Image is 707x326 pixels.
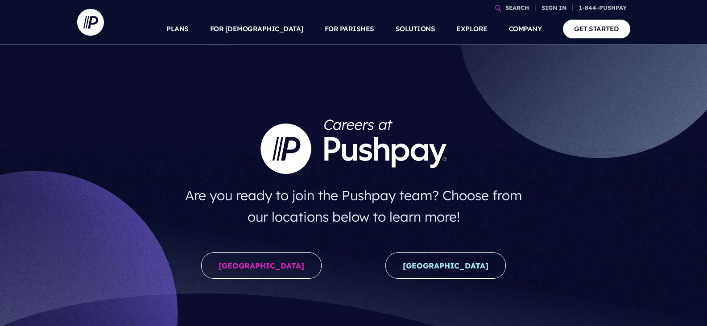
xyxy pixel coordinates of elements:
[385,252,506,279] a: [GEOGRAPHIC_DATA]
[456,13,488,45] a: EXPLORE
[166,13,189,45] a: PLANS
[201,252,322,279] a: [GEOGRAPHIC_DATA]
[509,13,542,45] a: COMPANY
[210,13,303,45] a: FOR [DEMOGRAPHIC_DATA]
[563,20,630,38] a: GET STARTED
[396,13,435,45] a: SOLUTIONS
[176,181,531,231] h4: Are you ready to join the Pushpay team? Choose from our locations below to learn more!
[325,13,374,45] a: FOR PARISHES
